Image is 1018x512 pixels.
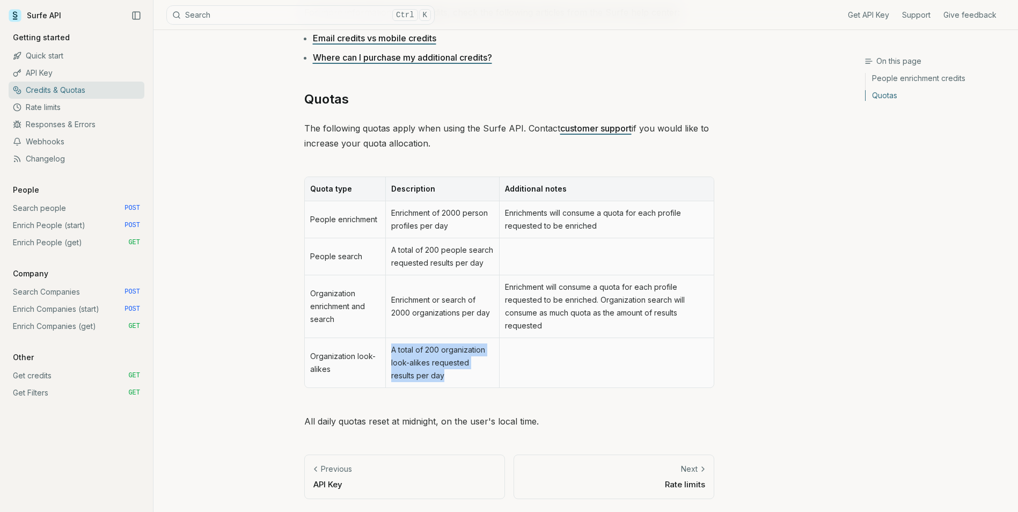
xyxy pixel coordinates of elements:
[9,116,144,133] a: Responses & Errors
[304,121,714,151] p: The following quotas apply when using the Surfe API. Contact if you would like to increase your q...
[9,150,144,167] a: Changelog
[305,177,386,201] th: Quota type
[128,371,140,380] span: GET
[385,177,499,201] th: Description
[865,56,1009,67] h3: On this page
[943,10,997,20] a: Give feedback
[9,64,144,82] a: API Key
[560,123,632,134] a: customer support
[313,33,436,43] a: Email credits vs mobile credits
[9,133,144,150] a: Webhooks
[9,47,144,64] a: Quick start
[128,238,140,247] span: GET
[313,52,492,63] a: Where can I purchase my additional credits?
[681,464,698,474] p: Next
[523,479,705,490] p: Rate limits
[321,464,352,474] p: Previous
[902,10,931,20] a: Support
[305,275,386,338] td: Organization enrichment and search
[9,185,43,195] p: People
[385,238,499,275] td: A total of 200 people search requested results per day
[124,305,140,313] span: POST
[305,338,386,387] td: Organization look-alikes
[124,288,140,296] span: POST
[514,455,714,499] a: NextRate limits
[9,200,144,217] a: Search people POST
[9,367,144,384] a: Get credits GET
[9,82,144,99] a: Credits & Quotas
[166,5,435,25] button: SearchCtrlK
[9,268,53,279] p: Company
[392,9,418,21] kbd: Ctrl
[385,201,499,238] td: Enrichment of 2000 person profiles per day
[499,177,713,201] th: Additional notes
[304,455,505,499] a: PreviousAPI Key
[9,283,144,301] a: Search Companies POST
[305,201,386,238] td: People enrichment
[128,8,144,24] button: Collapse Sidebar
[866,73,1009,87] a: People enrichment credits
[419,9,431,21] kbd: K
[9,384,144,401] a: Get Filters GET
[124,221,140,230] span: POST
[313,479,496,490] p: API Key
[499,275,713,338] td: Enrichment will consume a quota for each profile requested to be enriched. Organization search wi...
[305,238,386,275] td: People search
[9,234,144,251] a: Enrich People (get) GET
[385,338,499,387] td: A total of 200 organization look-alikes requested results per day
[9,217,144,234] a: Enrich People (start) POST
[9,8,61,24] a: Surfe API
[304,91,349,108] a: Quotas
[9,99,144,116] a: Rate limits
[848,10,889,20] a: Get API Key
[9,32,74,43] p: Getting started
[304,414,714,429] p: All daily quotas reset at midnight, on the user's local time.
[9,301,144,318] a: Enrich Companies (start) POST
[866,87,1009,101] a: Quotas
[385,275,499,338] td: Enrichment or search of 2000 organizations per day
[128,322,140,331] span: GET
[9,352,38,363] p: Other
[499,201,713,238] td: Enrichments will consume a quota for each profile requested to be enriched
[128,389,140,397] span: GET
[124,204,140,213] span: POST
[9,318,144,335] a: Enrich Companies (get) GET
